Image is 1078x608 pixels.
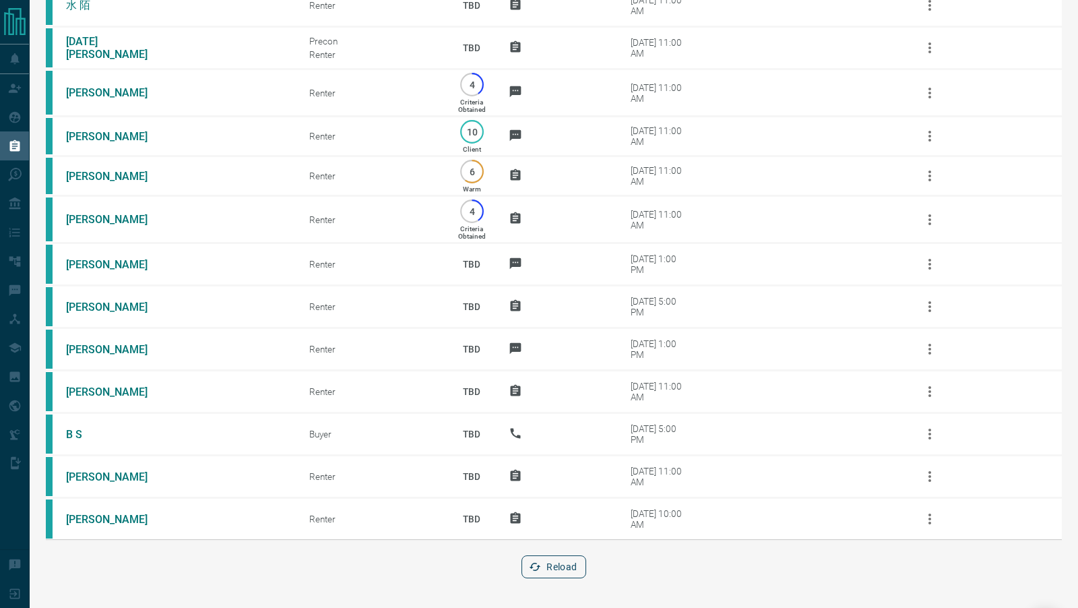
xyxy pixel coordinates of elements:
[66,86,167,99] a: [PERSON_NAME]
[467,206,477,216] p: 4
[455,246,488,282] p: TBD
[46,28,53,67] div: condos.ca
[455,373,488,410] p: TBD
[467,80,477,90] p: 4
[631,37,688,59] div: [DATE] 11:00 AM
[309,259,435,270] div: Renter
[66,258,167,271] a: [PERSON_NAME]
[46,71,53,115] div: condos.ca
[66,428,167,441] a: B S
[46,245,53,284] div: condos.ca
[631,296,688,317] div: [DATE] 5:00 PM
[455,458,488,495] p: TBD
[467,166,477,177] p: 6
[309,88,435,98] div: Renter
[66,470,167,483] a: [PERSON_NAME]
[46,372,53,411] div: condos.ca
[631,82,688,104] div: [DATE] 11:00 AM
[66,343,167,356] a: [PERSON_NAME]
[455,501,488,537] p: TBD
[631,125,688,147] div: [DATE] 11:00 AM
[309,131,435,142] div: Renter
[309,171,435,181] div: Renter
[309,301,435,312] div: Renter
[66,130,167,143] a: [PERSON_NAME]
[631,381,688,402] div: [DATE] 11:00 AM
[309,471,435,482] div: Renter
[631,165,688,187] div: [DATE] 11:00 AM
[309,429,435,439] div: Buyer
[463,146,481,153] p: Client
[631,338,688,360] div: [DATE] 1:00 PM
[455,30,488,66] p: TBD
[467,127,477,137] p: 10
[66,513,167,526] a: [PERSON_NAME]
[631,466,688,487] div: [DATE] 11:00 AM
[631,209,688,231] div: [DATE] 11:00 AM
[521,555,585,578] button: Reload
[66,170,167,183] a: [PERSON_NAME]
[309,36,435,47] div: Precon
[458,98,486,113] p: Criteria Obtained
[46,499,53,539] div: condos.ca
[46,118,53,154] div: condos.ca
[309,386,435,397] div: Renter
[46,158,53,194] div: condos.ca
[631,508,688,530] div: [DATE] 10:00 AM
[309,344,435,355] div: Renter
[46,457,53,496] div: condos.ca
[455,331,488,367] p: TBD
[46,415,53,454] div: condos.ca
[66,301,167,313] a: [PERSON_NAME]
[46,197,53,241] div: condos.ca
[631,253,688,275] div: [DATE] 1:00 PM
[66,386,167,398] a: [PERSON_NAME]
[66,35,167,61] a: [DATE][PERSON_NAME]
[66,213,167,226] a: [PERSON_NAME]
[463,185,481,193] p: Warm
[46,330,53,369] div: condos.ca
[309,514,435,524] div: Renter
[309,214,435,225] div: Renter
[455,288,488,325] p: TBD
[458,225,486,240] p: Criteria Obtained
[46,287,53,326] div: condos.ca
[309,49,435,60] div: Renter
[455,416,488,452] p: TBD
[631,423,688,445] div: [DATE] 5:00 PM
